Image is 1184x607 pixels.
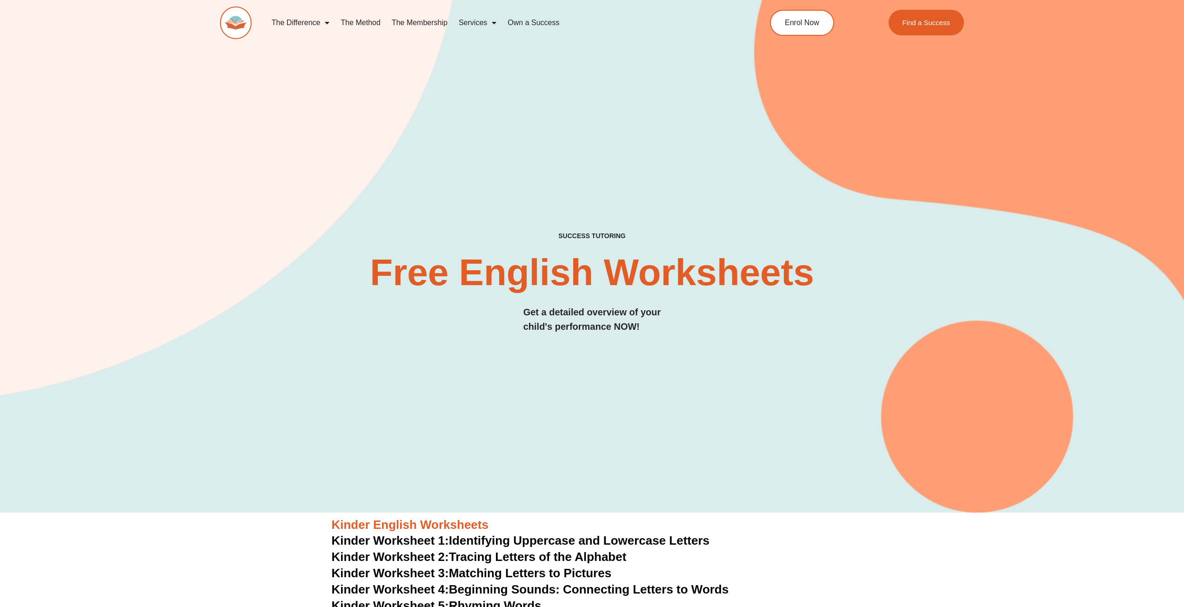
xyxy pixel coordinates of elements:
a: Kinder Worksheet 4:Beginning Sounds: Connecting Letters to Words [332,582,729,596]
a: Own a Success [502,12,565,33]
a: The Membership [386,12,453,33]
a: The Difference [266,12,335,33]
h4: SUCCESS TUTORING​ [482,232,702,240]
h2: Free English Worksheets​ [347,254,838,291]
span: Find a Success [903,19,950,26]
a: Kinder Worksheet 3:Matching Letters to Pictures [332,566,612,580]
a: Enrol Now [770,10,834,36]
h3: Kinder English Worksheets [332,517,853,533]
nav: Menu [266,12,728,33]
span: Kinder Worksheet 4: [332,582,449,596]
a: Kinder Worksheet 2:Tracing Letters of the Alphabet [332,550,627,564]
span: Kinder Worksheet 2: [332,550,449,564]
a: The Method [335,12,386,33]
a: Services [453,12,502,33]
span: Kinder Worksheet 1: [332,534,449,547]
span: Kinder Worksheet 3: [332,566,449,580]
span: Enrol Now [785,19,819,27]
a: Kinder Worksheet 1:Identifying Uppercase and Lowercase Letters [332,534,710,547]
a: Find a Success [889,10,964,35]
h3: Get a detailed overview of your child's performance NOW! [523,305,661,334]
